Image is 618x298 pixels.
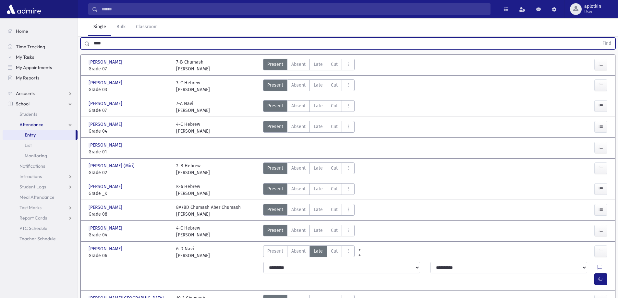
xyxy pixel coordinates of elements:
div: 7-B Chumash [PERSON_NAME] [176,59,210,72]
img: AdmirePro [5,3,42,16]
div: 2-B Hebrew [PERSON_NAME] [176,162,210,176]
div: AttTypes [263,183,355,197]
a: Accounts [3,88,78,99]
span: [PERSON_NAME] [89,59,124,66]
span: Meal Attendance [19,194,55,200]
a: Notifications [3,161,78,171]
div: K-6 Hebrew [PERSON_NAME] [176,183,210,197]
span: Grade 04 [89,128,170,135]
span: Students [19,111,37,117]
span: Accounts [16,90,35,96]
span: Present [267,123,283,130]
span: Absent [291,206,306,213]
span: [PERSON_NAME] [89,183,124,190]
a: Meal Attendance [3,192,78,202]
a: Entry [3,130,76,140]
div: 4-C Hebrew [PERSON_NAME] [176,121,210,135]
div: 8A/8D Chumash Aber Chumash [PERSON_NAME] [176,204,241,218]
span: Late [314,206,323,213]
a: Single [88,18,111,36]
div: 4-C Hebrew [PERSON_NAME] [176,225,210,238]
span: Grade 04 [89,232,170,238]
span: Grade _K [89,190,170,197]
span: Grade 02 [89,169,170,176]
span: [PERSON_NAME] (Miri) [89,162,136,169]
span: [PERSON_NAME] [89,225,124,232]
span: Cut [331,165,338,172]
a: Bulk [111,18,131,36]
span: Absent [291,61,306,68]
a: Report Cards [3,213,78,223]
span: My Tasks [16,54,34,60]
a: Teacher Schedule [3,233,78,244]
span: Present [267,227,283,234]
div: AttTypes [263,100,355,114]
span: [PERSON_NAME] [89,121,124,128]
span: [PERSON_NAME] [89,142,124,149]
span: [PERSON_NAME] [89,245,124,252]
span: Grade 06 [89,252,170,259]
span: Monitoring [25,153,47,159]
span: Grade 03 [89,86,170,93]
span: Late [314,185,323,192]
span: Absent [291,248,306,255]
span: Student Logs [19,184,46,190]
span: Cut [331,123,338,130]
a: My Appointments [3,62,78,73]
span: My Appointments [16,65,52,70]
span: Present [267,165,283,172]
span: Absent [291,165,306,172]
span: School [16,101,30,107]
span: Notifications [19,163,45,169]
span: Absent [291,227,306,234]
div: AttTypes [263,59,355,72]
span: My Reports [16,75,39,81]
div: AttTypes [263,245,355,259]
span: Cut [331,248,338,255]
button: Find [599,38,615,49]
span: Late [314,227,323,234]
div: AttTypes [263,162,355,176]
a: My Reports [3,73,78,83]
a: Students [3,109,78,119]
span: Entry [25,132,36,138]
span: Cut [331,206,338,213]
span: Late [314,102,323,109]
span: Infractions [19,173,42,179]
span: User [584,9,601,14]
a: My Tasks [3,52,78,62]
span: List [25,142,32,148]
span: Report Cards [19,215,47,221]
span: Cut [331,102,338,109]
a: Classroom [131,18,163,36]
div: AttTypes [263,79,355,93]
a: Monitoring [3,150,78,161]
a: PTC Schedule [3,223,78,233]
div: 7-A Navi [PERSON_NAME] [176,100,210,114]
span: Cut [331,82,338,89]
span: Absent [291,102,306,109]
span: Late [314,61,323,68]
span: Time Tracking [16,44,45,50]
span: Grade 07 [89,107,170,114]
a: Student Logs [3,182,78,192]
span: Present [267,185,283,192]
span: Cut [331,185,338,192]
span: Late [314,248,323,255]
div: AttTypes [263,121,355,135]
div: 3-C Hebrew [PERSON_NAME] [176,79,210,93]
span: Late [314,123,323,130]
a: School [3,99,78,109]
span: aplotkin [584,4,601,9]
span: Late [314,165,323,172]
div: AttTypes [263,225,355,238]
span: Test Marks [19,205,42,210]
span: Attendance [19,122,43,127]
a: Test Marks [3,202,78,213]
a: Attendance [3,119,78,130]
span: Cut [331,227,338,234]
span: [PERSON_NAME] [89,100,124,107]
span: Grade 08 [89,211,170,218]
a: Home [3,26,78,36]
span: Home [16,28,28,34]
